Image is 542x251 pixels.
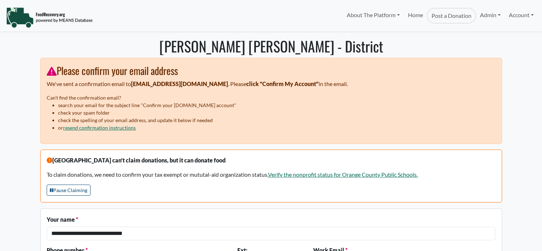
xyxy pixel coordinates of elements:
[47,156,495,165] p: [GEOGRAPHIC_DATA] can't claim donations, but it can donate food
[47,65,495,77] h3: Please confirm your email address
[268,171,418,178] a: Verify the nonprofit status for Orange County Public Schools.
[58,116,495,124] li: check the spelling of your email address, and update it below if needed
[47,215,78,224] label: Your name
[6,7,93,28] img: NavigationLogo_FoodRecovery-91c16205cd0af1ed486a0f1a7774a6544ea792ac00100771e7dd3ec7c0e58e41.png
[476,8,505,22] a: Admin
[47,185,91,196] button: Pause Claiming
[47,94,495,101] p: Can't find the confirmation email?
[427,8,476,24] a: Post a Donation
[58,109,495,116] li: check your spam folder
[63,125,136,131] a: resend confirmation instructions
[58,101,495,109] li: search your email for the subject line "Confirm your [DOMAIN_NAME] account"
[131,80,228,87] strong: [EMAIL_ADDRESS][DOMAIN_NAME]
[47,170,495,179] p: To claim donations, we need to confirm your tax exempt or mututal-aid organization status.
[40,37,502,55] h1: [PERSON_NAME] [PERSON_NAME] - District
[343,8,404,22] a: About The Platform
[58,124,495,131] li: or
[246,80,319,87] strong: click "Confirm My Account"
[404,8,427,24] a: Home
[47,80,495,88] p: We've sent a confirmation email to . Please in the email.
[505,8,538,22] a: Account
